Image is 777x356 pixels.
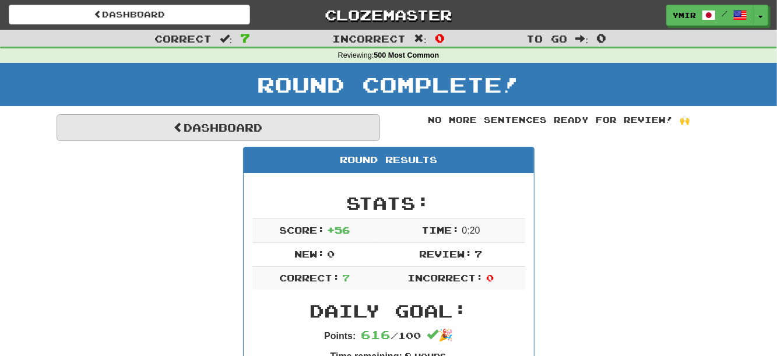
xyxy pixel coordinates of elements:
[279,272,340,283] span: Correct:
[252,193,525,213] h2: Stats:
[332,33,406,44] span: Incorrect
[427,329,453,341] span: 🎉
[435,31,445,45] span: 0
[324,331,356,341] strong: Points:
[220,34,233,44] span: :
[361,330,421,341] span: / 100
[252,301,525,320] h2: Daily Goal:
[327,248,335,259] span: 0
[398,114,721,126] div: No more sentences ready for review! 🙌
[361,327,391,341] span: 616
[527,33,568,44] span: To go
[673,10,696,20] span: ymir
[294,248,325,259] span: New:
[4,73,773,96] h1: Round Complete!
[421,224,459,235] span: Time:
[462,225,480,235] span: 0 : 20
[419,248,472,259] span: Review:
[666,5,754,26] a: ymir /
[486,272,494,283] span: 0
[596,31,606,45] span: 0
[57,114,380,141] a: Dashboard
[244,147,534,173] div: Round Results
[240,31,250,45] span: 7
[374,51,439,59] strong: 500 Most Common
[342,272,350,283] span: 7
[279,224,325,235] span: Score:
[722,9,727,17] span: /
[9,5,250,24] a: Dashboard
[576,34,589,44] span: :
[475,248,483,259] span: 7
[408,272,484,283] span: Incorrect:
[327,224,350,235] span: + 56
[268,5,509,25] a: Clozemaster
[414,34,427,44] span: :
[154,33,212,44] span: Correct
